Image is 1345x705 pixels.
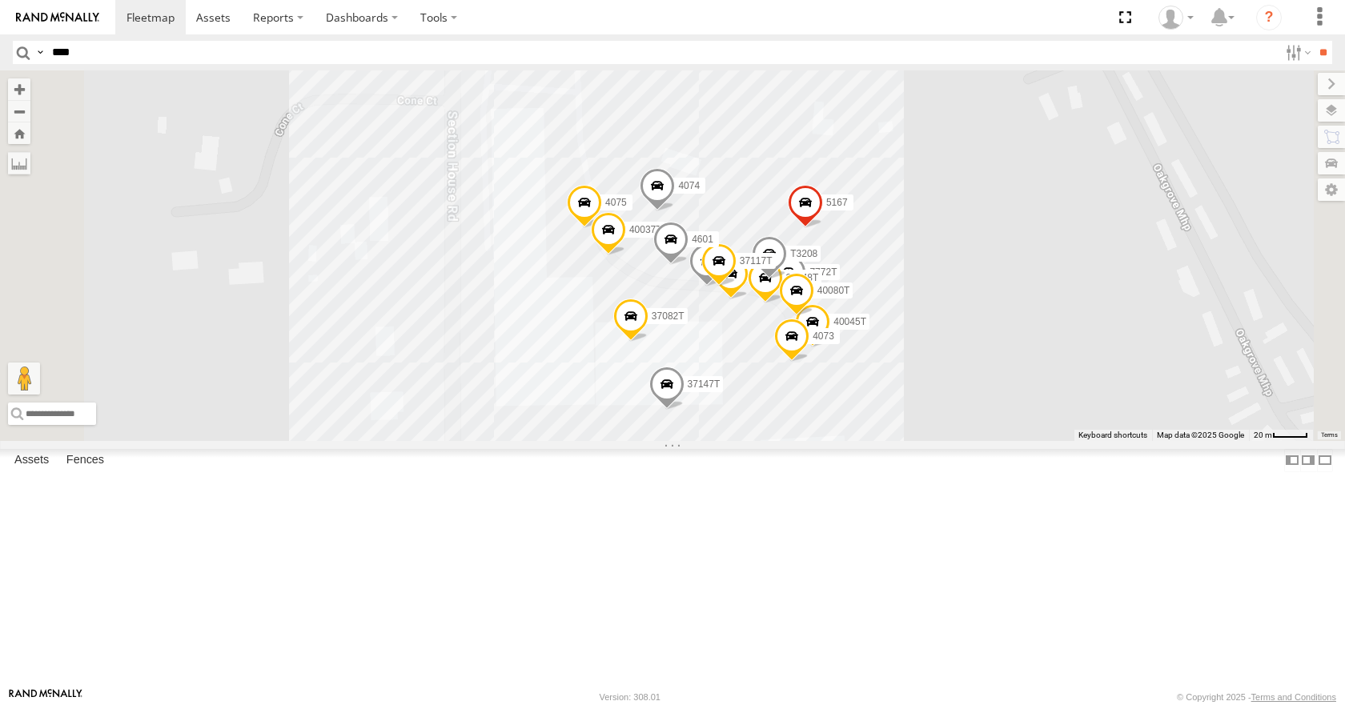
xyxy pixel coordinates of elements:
span: 4075 [605,197,627,208]
span: 37117T [740,256,773,267]
button: Drag Pegman onto the map to open Street View [8,363,40,395]
a: Terms and Conditions [1251,692,1336,702]
label: Search Query [34,41,46,64]
span: 4074 [678,181,700,192]
button: Map Scale: 20 m per 41 pixels [1249,430,1313,441]
label: Map Settings [1318,178,1345,201]
label: Measure [8,152,30,174]
span: 5167 [826,197,848,208]
button: Zoom out [8,100,30,122]
label: Search Filter Options [1279,41,1314,64]
label: Assets [6,450,57,472]
button: Keyboard shortcuts [1078,430,1147,441]
button: Zoom in [8,78,30,100]
img: rand-logo.svg [16,12,99,23]
span: 20 m [1254,431,1272,439]
span: T3208 [790,249,817,260]
label: Fences [58,450,112,472]
div: Version: 308.01 [600,692,660,702]
a: Terms (opens in new tab) [1321,431,1338,438]
button: Zoom Home [8,122,30,144]
a: Visit our Website [9,689,82,705]
span: Map data ©2025 Google [1157,431,1244,439]
label: Hide Summary Table [1317,449,1333,472]
span: 4073 [813,331,834,342]
span: 4601 [692,234,713,245]
label: Dock Summary Table to the Left [1284,449,1300,472]
span: 7772T [809,267,837,278]
div: Todd Sigmon [1153,6,1199,30]
label: Dock Summary Table to the Right [1300,449,1316,472]
span: 40080T [817,286,850,297]
span: 37147T [688,379,721,391]
span: 37082T [652,311,685,322]
div: © Copyright 2025 - [1177,692,1336,702]
i: ? [1256,5,1282,30]
span: 40037T [629,225,662,236]
span: 40045T [833,317,866,328]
